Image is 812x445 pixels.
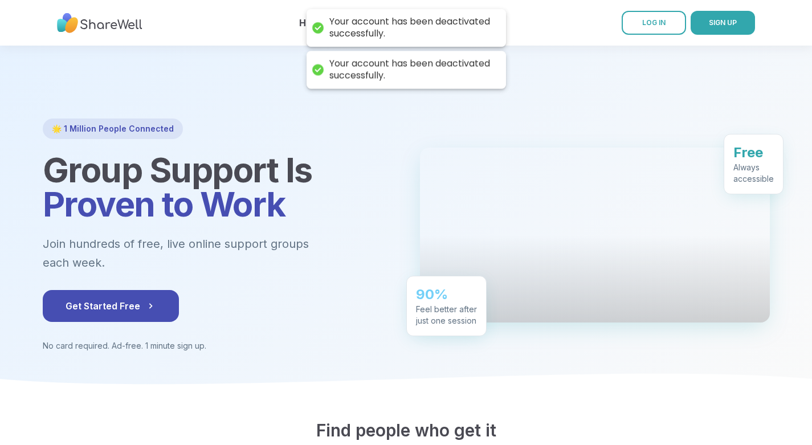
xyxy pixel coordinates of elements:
button: Get Started Free [43,290,179,322]
div: Your account has been deactivated successfully. [329,58,495,82]
button: SIGN UP [691,11,755,35]
a: LOG IN [622,11,686,35]
h2: Find people who get it [43,420,770,440]
div: Feel better after just one session [416,301,477,324]
h1: Group Support Is [43,153,393,221]
p: No card required. Ad-free. 1 minute sign up. [43,340,393,352]
div: 90% [416,283,477,301]
div: Your account has been deactivated successfully. [329,16,495,40]
span: SIGN UP [709,18,737,27]
a: Home [299,17,325,28]
div: 🌟 1 Million People Connected [43,119,183,139]
p: Join hundreds of free, live online support groups each week. [43,235,371,272]
span: Proven to Work [43,183,285,224]
span: LOG IN [642,18,666,27]
div: Always accessible [733,160,774,182]
span: Get Started Free [66,299,156,313]
img: ShareWell Nav Logo [57,7,142,39]
div: Free [733,141,774,160]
